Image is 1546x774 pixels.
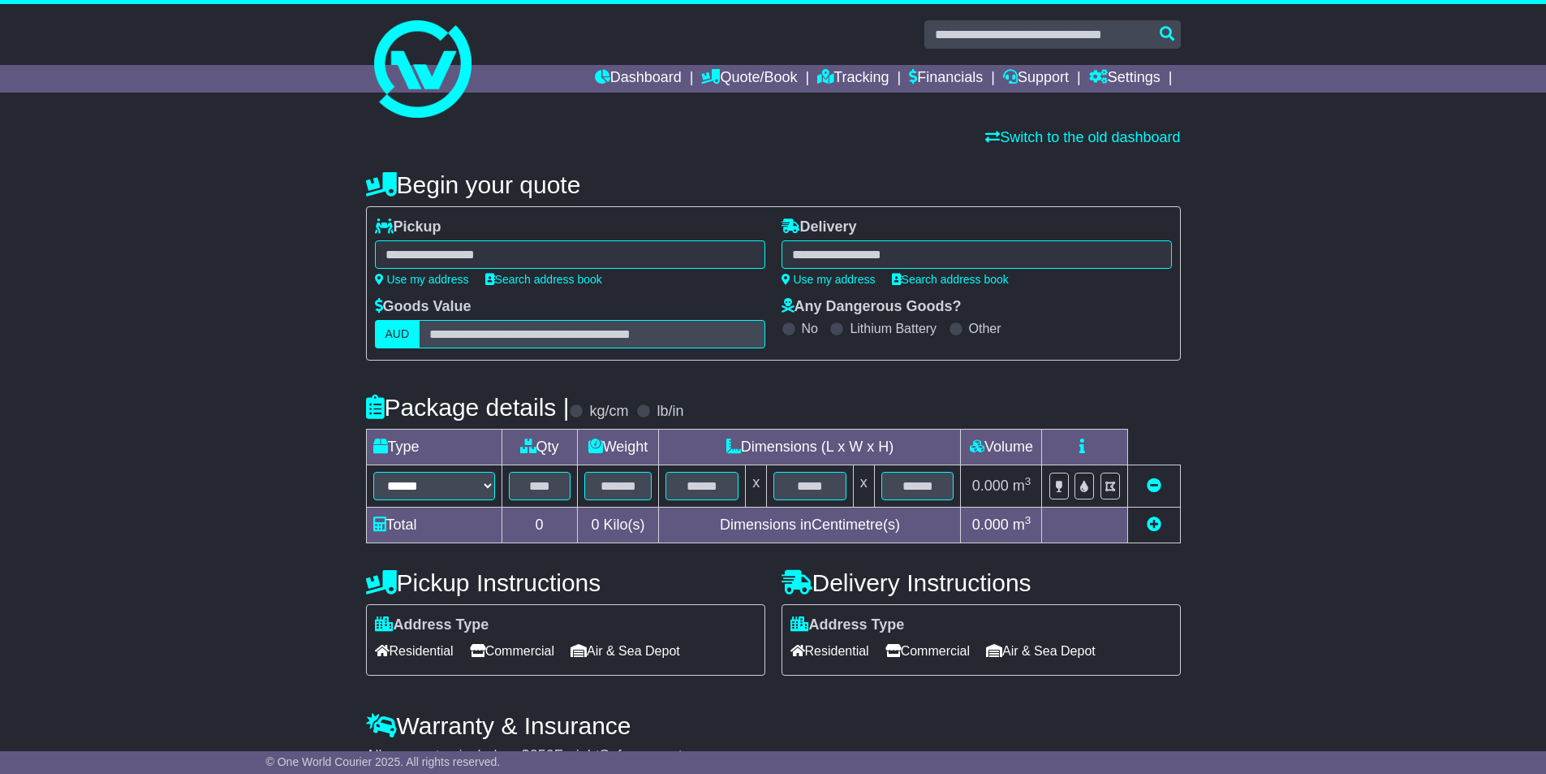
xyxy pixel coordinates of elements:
[969,321,1001,336] label: Other
[961,430,1042,465] td: Volume
[375,638,454,664] span: Residential
[1025,514,1031,526] sup: 3
[701,65,797,93] a: Quote/Book
[790,638,869,664] span: Residential
[885,638,970,664] span: Commercial
[909,65,983,93] a: Financials
[266,755,501,768] span: © One World Courier 2025. All rights reserved.
[659,430,961,465] td: Dimensions (L x W x H)
[530,747,554,763] span: 250
[375,616,489,634] label: Address Type
[802,321,818,336] label: No
[375,320,420,348] label: AUD
[577,430,659,465] td: Weight
[485,273,602,286] a: Search address book
[850,321,937,336] label: Lithium Battery
[782,273,876,286] a: Use my address
[1013,517,1031,533] span: m
[1025,475,1031,487] sup: 3
[985,129,1180,145] a: Switch to the old dashboard
[782,218,857,236] label: Delivery
[657,403,683,421] label: lb/in
[366,508,502,543] td: Total
[972,478,1009,494] span: 0.000
[817,65,889,93] a: Tracking
[589,403,628,421] label: kg/cm
[1013,478,1031,494] span: m
[1089,65,1161,93] a: Settings
[782,298,962,316] label: Any Dangerous Goods?
[659,508,961,543] td: Dimensions in Centimetre(s)
[366,430,502,465] td: Type
[470,638,554,664] span: Commercial
[591,517,599,533] span: 0
[366,394,570,421] h4: Package details |
[986,638,1096,664] span: Air & Sea Depot
[790,616,905,634] label: Address Type
[853,465,874,508] td: x
[502,430,577,465] td: Qty
[1147,517,1161,533] a: Add new item
[366,747,1181,765] div: All our quotes include a $ FreightSafe warranty.
[375,273,469,286] a: Use my address
[366,569,765,596] h4: Pickup Instructions
[375,218,441,236] label: Pickup
[972,517,1009,533] span: 0.000
[577,508,659,543] td: Kilo(s)
[892,273,1009,286] a: Search address book
[366,171,1181,198] h4: Begin your quote
[502,508,577,543] td: 0
[366,712,1181,739] h4: Warranty & Insurance
[1147,478,1161,494] a: Remove this item
[746,465,767,508] td: x
[571,638,680,664] span: Air & Sea Depot
[1003,65,1069,93] a: Support
[375,298,472,316] label: Goods Value
[595,65,682,93] a: Dashboard
[782,569,1181,596] h4: Delivery Instructions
